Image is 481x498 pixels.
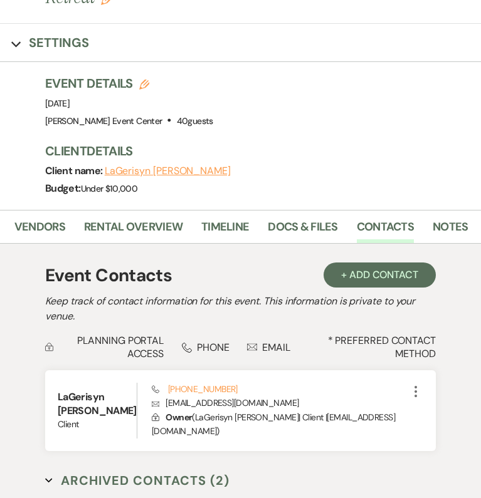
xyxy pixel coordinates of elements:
[45,164,105,177] span: Client name:
[247,341,290,354] div: Email
[324,262,436,288] button: + Add Contact
[433,218,468,244] a: Notes
[182,341,230,354] div: Phone
[166,412,192,423] span: Owner
[201,218,249,244] a: Timeline
[45,471,230,490] button: Archived Contacts (2)
[81,183,138,194] span: Under $10,000
[58,390,137,418] h6: LaGerisyn [PERSON_NAME]
[58,418,137,431] span: Client
[152,396,408,410] p: [EMAIL_ADDRESS][DOMAIN_NAME]
[45,294,436,324] h2: Keep track of contact information for this event. This information is private to your venue.
[177,115,213,127] span: 40 guests
[357,218,414,244] a: Contacts
[45,334,436,360] div: * Preferred Contact Method
[268,218,337,244] a: Docs & Files
[11,34,89,51] button: Settings
[29,34,89,51] h3: Settings
[45,262,172,289] h1: Event Contacts
[45,142,468,160] h3: Client Details
[152,410,408,438] p: ( LaGerisyn [PERSON_NAME] | Client | [EMAIL_ADDRESS][DOMAIN_NAME] )
[84,218,182,244] a: Rental Overview
[105,166,231,176] button: LaGerisyn [PERSON_NAME]
[45,182,81,195] span: Budget:
[152,383,238,395] a: [PHONE_NUMBER]
[14,218,65,244] a: Vendors
[45,115,162,127] span: [PERSON_NAME] Event Center
[45,98,70,109] span: [DATE]
[45,75,213,92] h3: Event Details
[45,334,164,360] div: Planning Portal Access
